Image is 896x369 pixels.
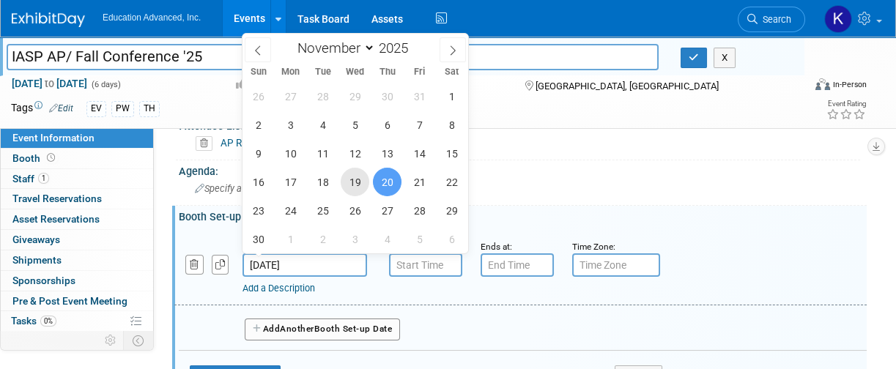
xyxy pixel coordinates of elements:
[244,139,273,168] span: November 9, 2025
[373,111,401,139] span: November 6, 2025
[276,168,305,196] span: November 17, 2025
[341,225,369,253] span: December 3, 2025
[179,206,867,224] div: Booth Set-up Dates/Times:
[86,101,106,116] div: EV
[12,234,60,245] span: Giveaways
[1,149,153,168] a: Booth
[244,82,273,111] span: October 26, 2025
[12,132,95,143] span: Event Information
[44,152,58,163] span: Booth not reserved yet
[481,253,554,277] input: End Time
[90,80,121,89] span: (6 days)
[373,168,401,196] span: November 20, 2025
[307,67,339,77] span: Tue
[371,67,404,77] span: Thu
[437,139,466,168] span: November 15, 2025
[308,225,337,253] span: December 2, 2025
[242,283,315,294] a: Add a Description
[124,331,154,350] td: Toggle Event Tabs
[38,173,49,184] span: 1
[276,139,305,168] span: November 10, 2025
[12,173,49,184] span: Staff
[1,209,153,229] a: Asset Reservations
[437,196,466,225] span: November 29, 2025
[11,77,88,90] span: [DATE] [DATE]
[826,100,866,108] div: Event Rating
[195,183,267,194] span: Specify agenda
[815,78,830,90] img: Format-Inperson.png
[244,196,273,225] span: November 23, 2025
[12,295,127,307] span: Pre & Post Event Meeting
[738,7,805,32] a: Search
[196,138,218,149] a: Delete attachment?
[280,324,314,334] span: Another
[1,128,153,148] a: Event Information
[308,196,337,225] span: November 25, 2025
[40,316,56,327] span: 0%
[179,160,867,179] div: Agenda:
[1,250,153,270] a: Shipments
[404,67,436,77] span: Fri
[572,253,660,277] input: Time Zone
[824,5,852,33] img: Kim Tunnell
[12,12,85,27] img: ExhibitDay
[12,275,75,286] span: Sponsorships
[373,139,401,168] span: November 13, 2025
[1,311,153,331] a: Tasks0%
[276,225,305,253] span: December 1, 2025
[758,14,791,25] span: Search
[437,225,466,253] span: December 6, 2025
[231,77,318,92] button: Committed
[242,253,367,277] input: Date
[245,318,400,340] button: AddAnotherBooth Set-up Date
[339,67,371,77] span: Wed
[1,271,153,291] a: Sponsorships
[11,100,73,117] td: Tags
[437,168,466,196] span: November 22, 2025
[275,67,307,77] span: Mon
[341,168,369,196] span: November 19, 2025
[1,189,153,209] a: Travel Reservations
[308,168,337,196] span: November 18, 2025
[42,78,56,89] span: to
[12,193,102,204] span: Travel Reservations
[308,82,337,111] span: October 28, 2025
[341,82,369,111] span: October 29, 2025
[98,331,124,350] td: Personalize Event Tab Strip
[12,254,62,266] span: Shipments
[405,225,434,253] span: December 5, 2025
[308,111,337,139] span: November 4, 2025
[1,169,153,189] a: Staff1
[373,196,401,225] span: November 27, 2025
[405,168,434,196] span: November 21, 2025
[1,230,153,250] a: Giveaways
[742,76,867,98] div: Event Format
[405,196,434,225] span: November 28, 2025
[276,111,305,139] span: November 3, 2025
[49,103,73,113] a: Edit
[341,111,369,139] span: November 5, 2025
[373,225,401,253] span: December 4, 2025
[405,111,434,139] span: November 7, 2025
[572,242,615,252] small: Time Zone:
[832,79,867,90] div: In-Person
[12,213,100,225] span: Asset Reservations
[341,196,369,225] span: November 26, 2025
[242,67,275,77] span: Sun
[12,152,58,164] span: Booth
[276,196,305,225] span: November 24, 2025
[714,48,736,68] button: X
[221,137,317,149] a: AP Roster [DATE].xlsx
[437,111,466,139] span: November 8, 2025
[389,253,462,277] input: Start Time
[437,82,466,111] span: November 1, 2025
[111,101,134,116] div: PW
[373,82,401,111] span: October 30, 2025
[536,81,719,92] span: [GEOGRAPHIC_DATA], [GEOGRAPHIC_DATA]
[244,168,273,196] span: November 16, 2025
[291,39,375,57] select: Month
[375,40,419,56] input: Year
[139,101,160,116] div: TH
[405,139,434,168] span: November 14, 2025
[244,225,273,253] span: November 30, 2025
